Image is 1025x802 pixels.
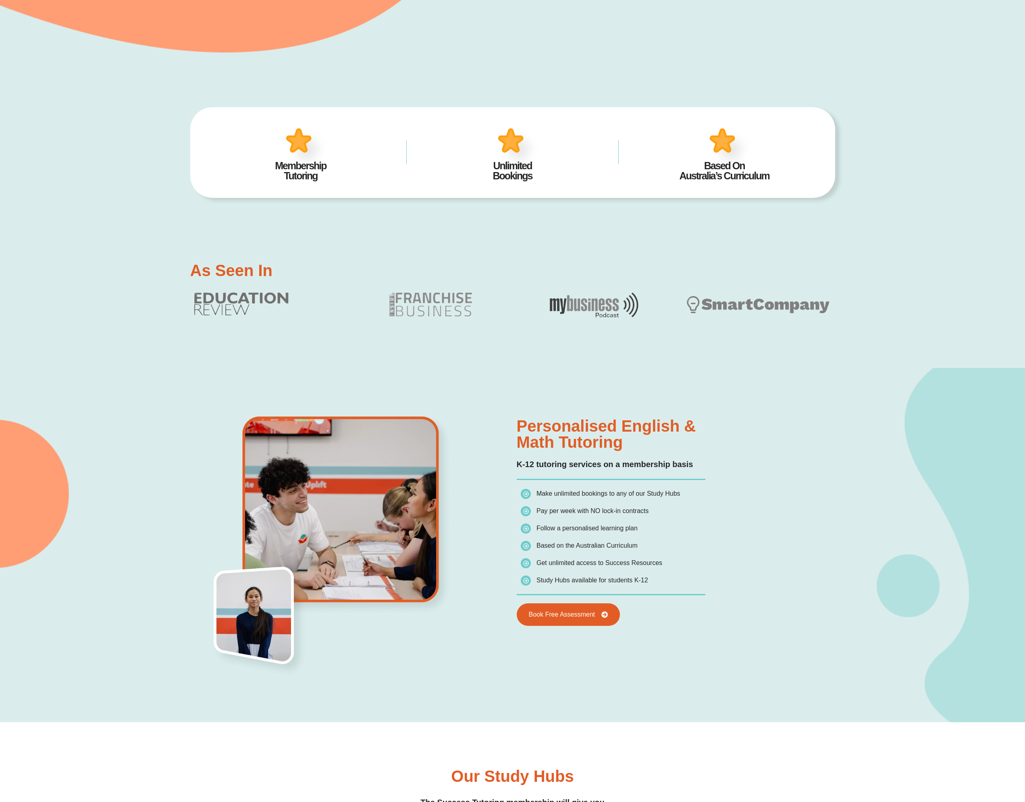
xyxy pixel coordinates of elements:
img: icon-list.png [521,541,531,551]
iframe: Chat Widget [891,711,1025,802]
img: icon-list.png [521,524,531,534]
h2: K-12 tutoring services on a membership basis [517,458,831,471]
span: Pay per week with NO lock-in contracts [536,507,649,514]
h2: Membership Tutoring [207,161,395,181]
span: Study Hubs available for students K-12 [536,577,648,584]
span: Follow a personalised learning plan [536,525,638,532]
img: icon-list.png [521,506,531,516]
h2: Personalised English & Math Tutoring [517,418,831,450]
h2: Our Study Hubs [451,768,574,784]
h2: Based On Australia’s Curriculum [631,161,818,181]
img: icon-list.png [521,489,531,499]
span: Get unlimited access to Success Resources [536,559,662,566]
a: Book Free Assessment [517,603,620,626]
span: Based on the Australian Curriculum [536,542,638,549]
span: Book Free Assessment [529,611,595,618]
img: icon-list.png [521,558,531,568]
h2: As Seen In [190,262,273,278]
h2: Unlimited Bookings [419,161,606,181]
img: icon-list.png [521,576,531,586]
span: Make unlimited bookings to any of our Study Hubs [536,490,680,497]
